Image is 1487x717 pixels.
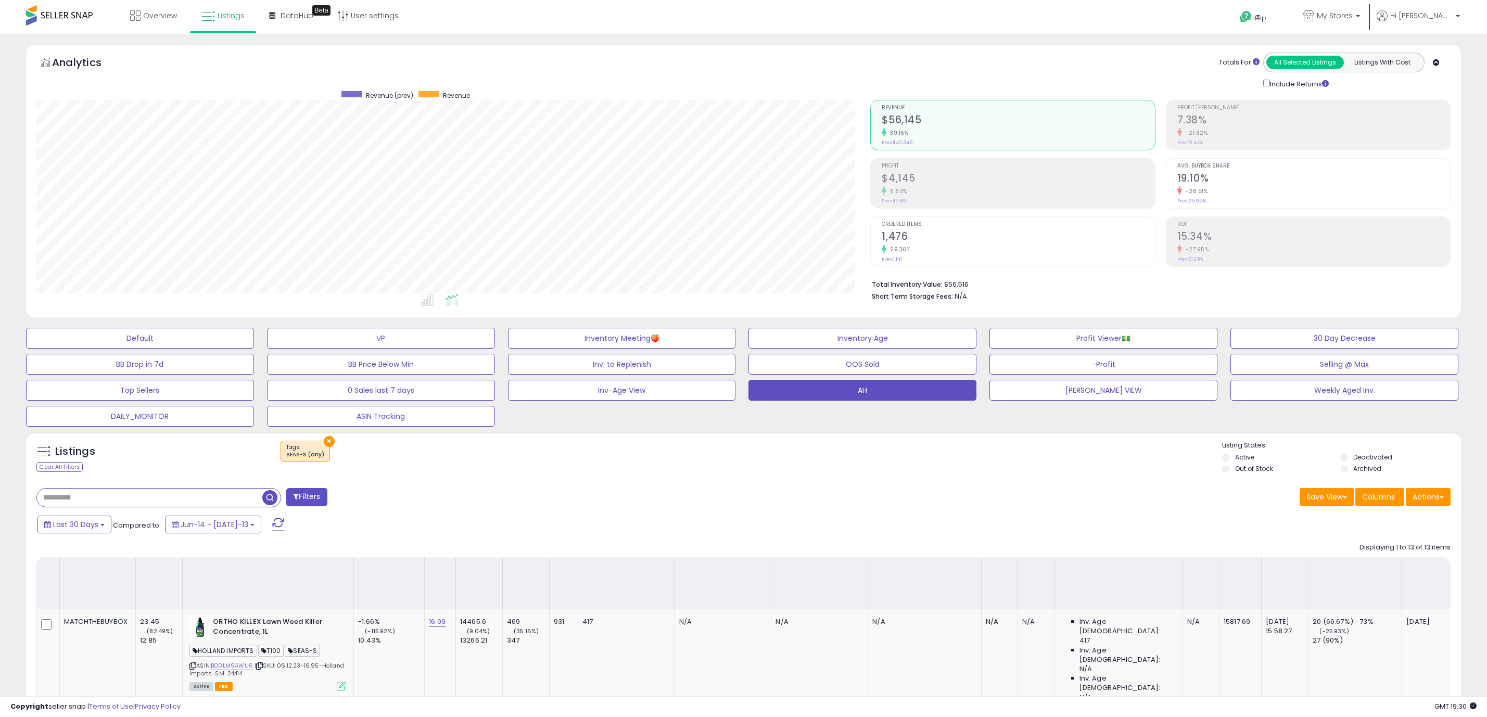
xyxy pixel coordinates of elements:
[211,661,253,670] a: B00LM9AWU6
[1079,693,1092,702] span: N/A
[872,292,953,301] b: Short Term Storage Fees:
[10,701,48,711] strong: Copyright
[460,617,502,626] div: 14465.6
[267,328,495,349] button: VP
[1377,10,1460,34] a: Hi [PERSON_NAME]
[1406,488,1451,506] button: Actions
[258,645,284,657] span: T100
[26,328,254,349] button: Default
[147,627,173,635] small: (82.49%)
[443,91,470,100] span: Revenue
[886,187,907,195] small: 8.80%
[1079,636,1090,645] span: 417
[1390,10,1453,21] span: Hi [PERSON_NAME]
[1252,14,1266,22] span: Help
[1230,328,1458,349] button: 30 Day Decrease
[1079,664,1092,674] span: N/A
[36,462,83,472] div: Clear All Filters
[1300,488,1354,506] button: Save View
[872,277,1443,290] li: $56,516
[1177,222,1450,227] span: ROI
[1182,246,1209,253] small: -27.95%
[52,55,122,72] h5: Analytics
[1224,617,1253,626] div: 15817.69
[882,163,1154,169] span: Profit
[776,617,860,626] div: N/A
[882,114,1154,128] h2: $56,145
[267,354,495,375] button: BB Price Below Min
[1434,701,1477,711] span: 2025-08-13 19:30 GMT
[872,617,973,626] div: N/A
[554,617,570,626] div: 931
[882,105,1154,111] span: Revenue
[1182,129,1208,137] small: -21.82%
[1079,646,1175,664] span: Inv. Age [DEMOGRAPHIC_DATA]:
[1235,453,1254,462] label: Active
[507,617,549,626] div: 469
[508,380,736,401] button: Inv-Age View
[1177,231,1450,245] h2: 15.34%
[1230,354,1458,375] button: Selling @ Max
[748,380,976,401] button: AH
[886,129,908,137] small: 39.16%
[89,701,133,711] a: Terms of Use
[1079,617,1175,636] span: Inv. Age [DEMOGRAPHIC_DATA]:
[1022,617,1046,626] div: N/A
[189,617,346,689] div: ASIN:
[286,451,324,458] div: SEAS-S (any)
[748,328,976,349] button: Inventory Age
[1266,617,1300,636] div: [DATE] 15:58:27
[1177,163,1450,169] span: Avg. Buybox Share
[1313,617,1355,626] div: 20 (66.67%)
[358,617,424,626] div: -1.66%
[366,91,413,100] span: Revenue (prev)
[165,516,261,533] button: Jun-14 - [DATE]-13
[467,627,490,635] small: (9.04%)
[989,380,1217,401] button: [PERSON_NAME] VIEW
[460,636,502,645] div: 13266.21
[140,636,182,645] div: 12.85
[872,280,943,289] b: Total Inventory Value:
[1359,617,1394,626] div: 73%
[181,519,248,530] span: Jun-14 - [DATE]-13
[286,488,327,506] button: Filters
[143,10,177,21] span: Overview
[1353,453,1392,462] label: Deactivated
[358,636,424,645] div: 10.43%
[267,406,495,427] button: ASIN Tracking
[1231,3,1287,34] a: Help
[189,617,210,638] img: 31yw2pp63dL._SL40_.jpg
[1239,10,1252,23] i: Get Help
[1353,464,1381,473] label: Archived
[213,617,339,639] b: ORTHO KILLEX Lawn Weed Killer Concentrate, 1L
[1177,139,1203,146] small: Prev: 9.44%
[189,645,257,657] span: HOLLAND IMPORTS
[189,682,213,691] span: All listings currently available for purchase on Amazon
[748,354,976,375] button: OOS Sold
[582,617,667,626] div: 417
[1362,492,1395,502] span: Columns
[514,627,539,635] small: (35.16%)
[882,256,902,262] small: Prev: 1,141
[1177,172,1450,186] h2: 19.10%
[113,520,161,530] span: Compared to:
[1187,617,1211,626] div: N/A
[1343,56,1421,69] button: Listings With Cost
[882,172,1154,186] h2: $4,145
[135,701,181,711] a: Privacy Policy
[1177,114,1450,128] h2: 7.38%
[882,139,912,146] small: Prev: $40,345
[882,198,907,204] small: Prev: $3,810
[37,516,111,533] button: Last 30 Days
[281,10,313,21] span: DataHub
[1182,187,1208,195] small: -26.51%
[1177,256,1203,262] small: Prev: 21.29%
[1235,464,1273,473] label: Out of Stock
[1222,441,1461,451] p: Listing States:
[429,617,446,627] a: 16.99
[26,380,254,401] button: Top Sellers
[64,617,128,626] div: MATCHTHEBUYBOX
[508,328,736,349] button: Inventory Meeting🍑
[1177,105,1450,111] span: Profit [PERSON_NAME]
[1266,56,1344,69] button: All Selected Listings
